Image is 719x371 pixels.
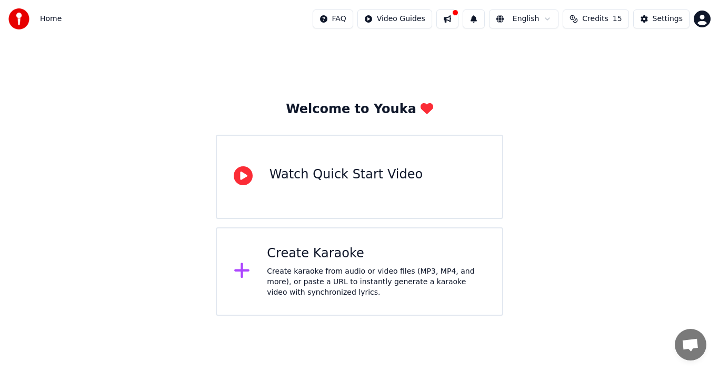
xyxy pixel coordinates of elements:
div: Create karaoke from audio or video files (MP3, MP4, and more), or paste a URL to instantly genera... [267,266,485,298]
button: Credits15 [563,9,628,28]
div: Welcome to Youka [286,101,433,118]
div: Create Karaoke [267,245,485,262]
span: Home [40,14,62,24]
img: youka [8,8,29,29]
div: Watch Quick Start Video [269,166,423,183]
span: Credits [582,14,608,24]
button: Video Guides [357,9,432,28]
button: Settings [633,9,690,28]
div: Settings [653,14,683,24]
div: Open chat [675,329,706,360]
span: 15 [613,14,622,24]
nav: breadcrumb [40,14,62,24]
button: FAQ [313,9,353,28]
